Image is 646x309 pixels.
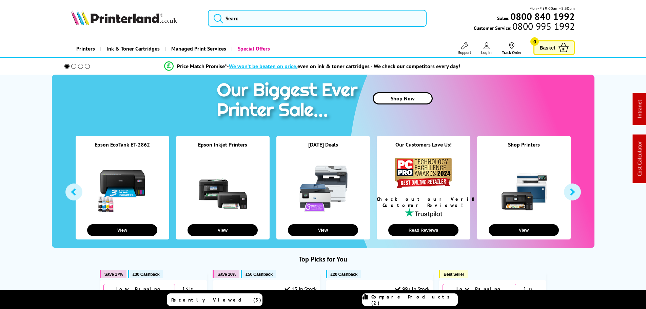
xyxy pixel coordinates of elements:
button: View [288,224,358,236]
a: Basket 0 [533,40,575,55]
a: Ink & Toner Cartridges [100,40,165,57]
button: £20 Cashback [326,270,361,278]
span: Recently Viewed (5) [171,297,261,303]
a: Special Offers [231,40,275,57]
span: £20 Cashback [331,272,357,277]
div: Low Running Costs [443,284,516,300]
a: Shop Now [373,92,433,104]
div: Our Customers Love Us! [377,141,470,156]
button: £50 Cashback [241,270,276,278]
span: Log In [481,50,492,55]
a: Managed Print Services [165,40,231,57]
a: 0800 840 1992 [509,13,575,20]
a: Printerland Logo [71,10,200,26]
div: 15 In Stock [285,286,316,292]
div: - even on ink & toner cartridges - We check our competitors every day! [227,63,460,70]
a: Printers [71,40,100,57]
span: Ink & Toner Cartridges [106,40,160,57]
span: Price Match Promise* [177,63,227,70]
a: Cost Calculator [636,141,643,176]
span: Customer Service: [474,23,575,31]
div: Check out our Verified Customer Reviews! [377,196,470,208]
div: 1 In Stock [516,285,543,299]
img: printer sale [213,75,365,128]
button: View [87,224,157,236]
a: Track Order [502,42,522,55]
span: £50 Cashback [246,272,272,277]
a: Epson EcoTank ET-2862 [95,141,150,148]
div: 13 In Stock [175,285,203,299]
a: Support [458,42,471,55]
span: 0800 995 1992 [511,23,575,30]
span: We won’t be beaten on price, [229,63,297,70]
button: £30 Cashback [128,270,163,278]
a: Compare Products (2) [362,293,458,306]
button: Save 10% [213,270,239,278]
li: modal_Promise [55,60,570,72]
button: View [489,224,559,236]
button: Save 17% [100,270,126,278]
span: 0 [530,37,539,46]
img: Printerland Logo [71,10,177,25]
input: Searc [208,10,427,27]
a: Intranet [636,100,643,118]
a: Recently Viewed (5) [167,293,262,306]
div: Shop Printers [477,141,571,156]
span: Mon - Fri 9:00am - 5:30pm [529,5,575,12]
div: 99+ In Stock [395,286,430,292]
span: Compare Products (2) [371,294,457,306]
span: Support [458,50,471,55]
div: [DATE] Deals [276,141,370,156]
span: Best Seller [444,272,464,277]
a: Log In [481,42,492,55]
span: Basket [540,43,555,52]
b: 0800 840 1992 [510,10,575,23]
span: Save 10% [217,272,236,277]
div: Low Running Costs [103,284,175,300]
a: Epson Inkjet Printers [198,141,247,148]
span: Sales: [497,15,509,21]
button: View [188,224,258,236]
button: Best Seller [439,270,468,278]
button: Read Reviews [388,224,458,236]
span: Save 17% [104,272,123,277]
span: £30 Cashback [133,272,159,277]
